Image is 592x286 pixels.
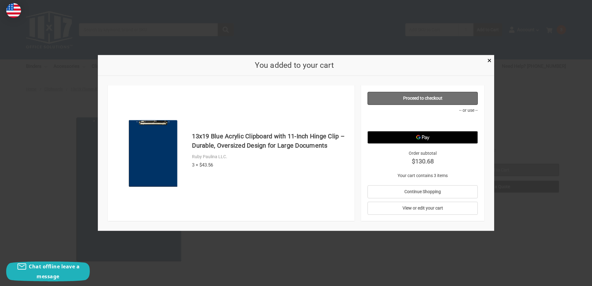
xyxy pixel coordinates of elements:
[368,185,478,198] a: Continue Shopping
[368,172,478,179] p: Your cart contains 3 items
[368,157,478,166] strong: $130.68
[368,107,478,114] p: -- or use --
[6,262,90,281] button: Chat offline leave a message
[192,154,348,160] div: Ruby Paulina LLC.
[487,56,491,65] span: ×
[117,118,189,189] img: 13x19 Clipboard Acrylic Panel Featuring an 11" Hinge Clip Blue
[368,150,478,166] div: Order subtotal
[368,92,478,105] a: Proceed to checkout
[192,162,348,169] div: 3 × $43.56
[108,59,481,71] h2: You added to your cart
[29,263,80,280] span: Chat offline leave a message
[368,202,478,215] a: View or edit your cart
[486,57,493,63] a: Close
[368,131,478,144] button: Google Pay
[6,3,21,18] img: duty and tax information for United States
[368,116,478,128] iframe: PayPal-paypal
[192,132,348,150] h4: 13x19 Blue Acrylic Clipboard with 11-Inch Hinge Clip – Durable, Oversized Design for Large Documents
[541,269,592,286] iframe: Google Customer Reviews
